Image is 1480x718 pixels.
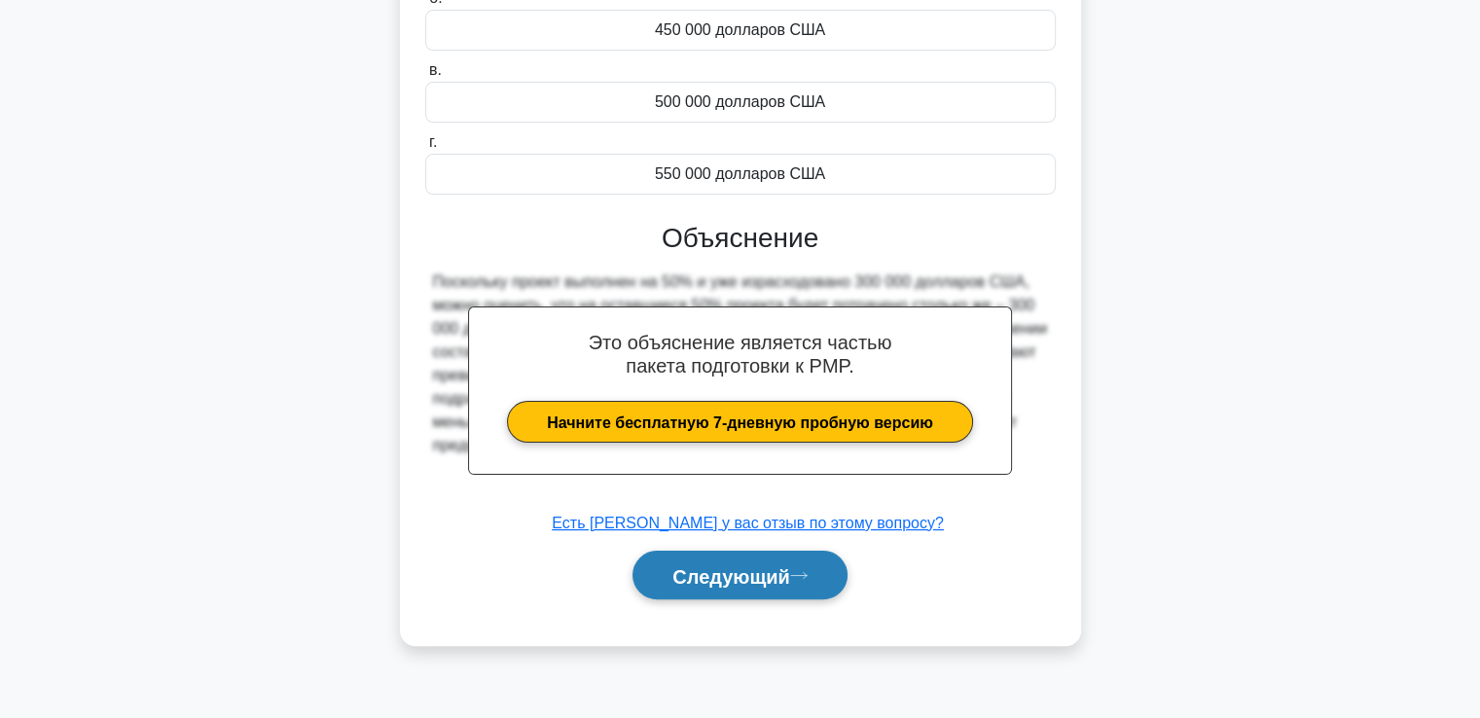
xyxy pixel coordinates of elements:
[429,61,442,78] font: в.
[507,401,973,443] a: Начните бесплатную 7-дневную пробную версию
[655,165,825,182] font: 550 000 долларов США
[662,223,818,253] font: Объяснение
[672,565,790,587] font: Следующий
[632,551,848,600] button: Следующий
[552,515,943,531] a: Есть [PERSON_NAME] у вас отзыв по этому вопросу?
[429,133,437,150] font: г.
[655,21,825,38] font: 450 000 долларов США
[433,273,1047,453] font: Поскольку проект выполнен на 50% и уже израсходовано 300 000 долларов США, можно оценить, что на ...
[655,93,825,110] font: 500 000 долларов США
